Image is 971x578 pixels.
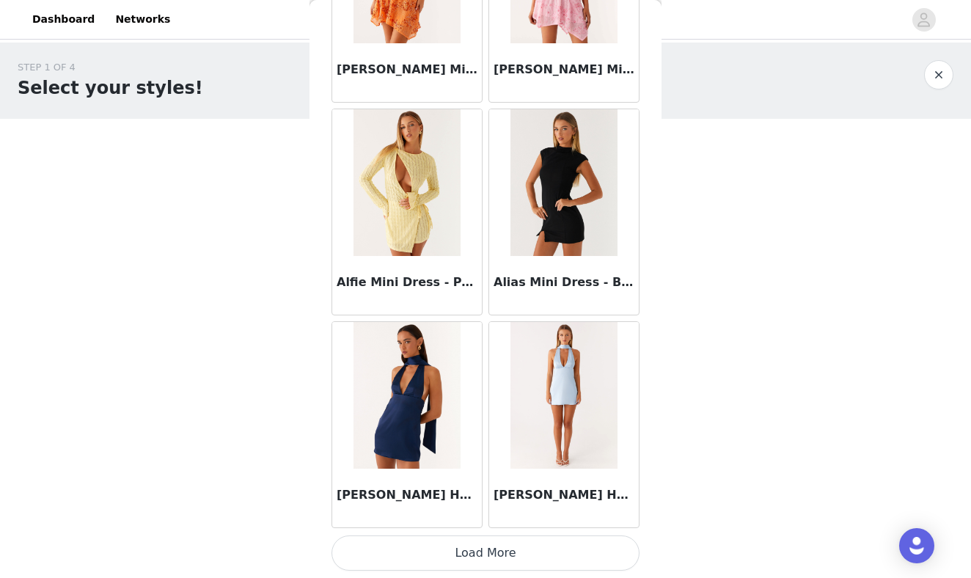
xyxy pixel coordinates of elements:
h1: Select your styles! [18,75,203,101]
a: Dashboard [23,3,103,36]
h3: [PERSON_NAME] Mini Dress - Orange [337,61,477,78]
h3: [PERSON_NAME] Halter Mini Dress - Pale Blue [494,486,634,504]
h3: Alias Mini Dress - Black [494,274,634,291]
a: Networks [106,3,179,36]
h3: [PERSON_NAME] Halter Mini Dress - Navy [337,486,477,504]
button: Load More [331,535,640,571]
img: Alias Mini Dress - Black [510,109,617,256]
h3: [PERSON_NAME] Mini Dress - Pink [494,61,634,78]
div: STEP 1 OF 4 [18,60,203,75]
h3: Alfie Mini Dress - Pastel Yellow [337,274,477,291]
div: avatar [917,8,931,32]
div: Open Intercom Messenger [899,528,934,563]
img: Alfie Mini Dress - Pastel Yellow [353,109,460,256]
img: Alicia Satin Halter Mini Dress - Navy [353,322,460,469]
img: Alicia Satin Halter Mini Dress - Pale Blue [510,322,617,469]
